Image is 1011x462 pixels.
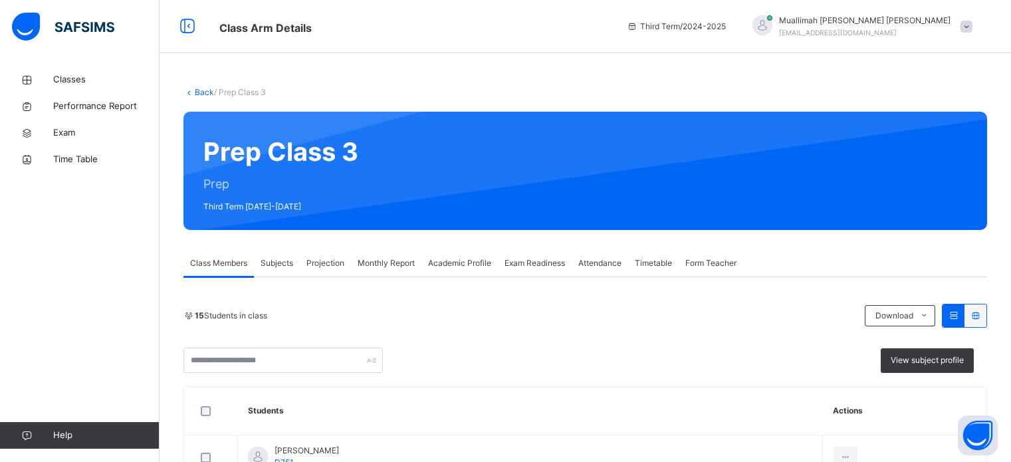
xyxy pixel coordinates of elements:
span: Help [53,429,159,442]
span: Subjects [261,257,293,269]
b: 15 [195,310,204,320]
span: Muallimah [PERSON_NAME] [PERSON_NAME] [779,15,951,27]
span: Academic Profile [428,257,491,269]
img: safsims [12,13,114,41]
span: Projection [306,257,344,269]
span: Timetable [635,257,672,269]
th: Actions [823,387,986,435]
span: Exam [53,126,160,140]
a: Back [195,87,214,97]
span: Class Arm Details [219,21,312,35]
span: Download [875,310,913,322]
span: Classes [53,73,160,86]
span: Exam Readiness [505,257,565,269]
span: Monthly Report [358,257,415,269]
th: Students [238,387,823,435]
span: Time Table [53,153,160,166]
span: session/term information [627,21,726,33]
span: / Prep Class 3 [214,87,266,97]
span: [EMAIL_ADDRESS][DOMAIN_NAME] [779,29,897,37]
button: Open asap [958,415,998,455]
div: Muallimah SabrinaMohammad [739,15,979,39]
span: [PERSON_NAME] [275,445,339,457]
span: Class Members [190,257,247,269]
span: Students in class [195,310,267,322]
span: View subject profile [891,354,964,366]
span: Attendance [578,257,621,269]
span: Performance Report [53,100,160,113]
span: Form Teacher [685,257,736,269]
